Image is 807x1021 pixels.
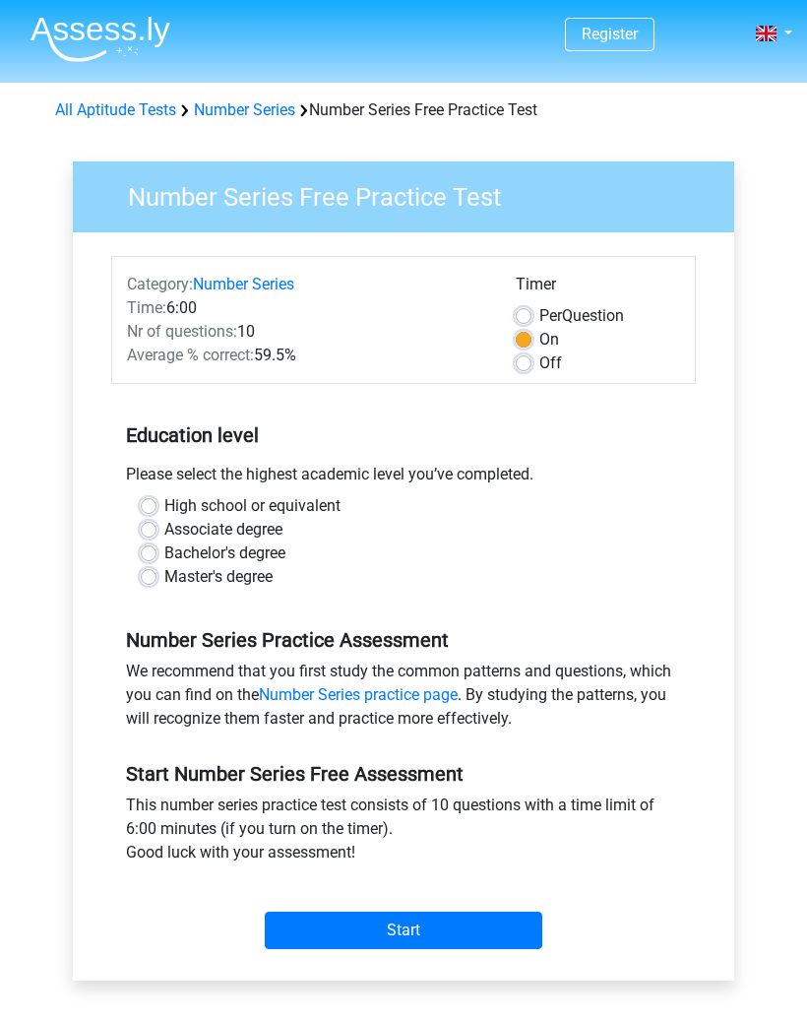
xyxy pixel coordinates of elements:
[127,322,237,341] span: Nr of questions:
[539,304,624,328] label: Question
[111,794,696,872] div: This number series practice test consists of 10 questions with a time limit of 6:00 minutes (if y...
[265,912,542,949] input: Start
[539,306,562,325] span: Per
[112,320,501,344] div: 10
[111,660,696,738] div: We recommend that you first study the common patterns and questions, which you can find on the . ...
[111,463,696,494] div: Please select the highest academic level you’ve completed.
[126,628,681,652] h5: Number Series Practice Assessment
[126,415,681,455] h5: Education level
[194,100,295,119] a: Number Series
[193,275,294,293] a: Number Series
[112,296,501,320] div: 6:00
[127,346,254,364] span: Average % correct:
[55,100,176,119] a: All Aptitude Tests
[164,565,273,589] label: Master's degree
[164,542,285,565] label: Bachelor's degree
[112,344,501,367] div: 59.5%
[31,16,170,62] img: Assessly
[164,494,341,518] label: High school or equivalent
[539,328,559,351] label: On
[582,25,638,43] a: Register
[516,273,680,304] div: Timer
[127,275,193,293] span: Category:
[47,98,760,122] div: Number Series Free Practice Test
[164,518,282,542] label: Associate degree
[126,762,681,786] h5: Start Number Series Free Assessment
[127,298,166,317] span: Time:
[259,685,458,704] a: Number Series practice page
[539,351,562,375] label: Off
[104,174,719,213] h3: Number Series Free Practice Test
